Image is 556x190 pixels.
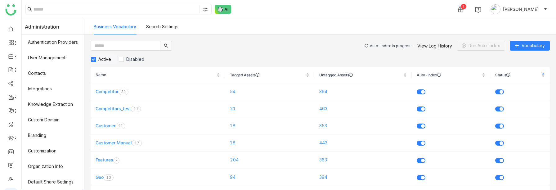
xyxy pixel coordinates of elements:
[22,112,84,128] a: Custom Domain
[225,169,314,186] td: 94
[118,123,120,129] p: 2
[94,24,136,29] a: Business Vocabulary
[475,7,481,13] img: help.svg
[225,100,314,117] td: 21
[146,24,178,29] a: Search Settings
[96,157,113,162] a: Features
[461,4,466,9] div: 1
[22,174,84,190] a: Default Share Settings
[314,83,412,100] td: 364
[136,106,138,112] p: 1
[119,89,128,95] nz-badge-sup: 31
[417,73,481,77] span: Auto-Index
[230,73,304,77] span: Tagged Assets
[113,157,119,164] nz-badge-sup: 7
[115,123,125,129] nz-badge-sup: 21
[314,134,412,152] td: 443
[134,140,137,146] p: 1
[522,42,545,49] span: Vocabulary
[124,57,147,62] span: Disabled
[22,143,84,159] a: Customization
[417,43,452,48] a: View Log History
[314,117,412,134] td: 353
[5,4,16,16] img: logo
[314,100,412,117] td: 463
[215,5,231,14] img: ask-buddy-normal.svg
[495,73,540,77] span: Status
[22,128,84,143] a: Branding
[22,81,84,97] a: Integrations
[123,89,126,95] p: 1
[22,97,84,112] a: Knowledge Extraction
[22,34,84,50] a: Authentication Providers
[22,50,84,66] a: User Management
[203,7,208,12] img: search-type.svg
[96,57,114,62] span: Active
[225,134,314,152] td: 18
[120,123,123,129] p: 1
[457,41,505,51] button: Run Auto-Index
[132,140,142,146] nz-badge-sup: 17
[96,106,131,111] a: Competitors_test
[25,19,59,34] span: Administration
[22,66,84,81] a: Contacts
[137,140,139,146] p: 7
[503,6,539,13] span: [PERSON_NAME]
[225,152,314,169] td: 204
[133,106,136,112] p: 1
[314,152,412,169] td: 363
[96,174,104,180] a: Geo
[115,157,118,164] p: 7
[319,73,402,77] span: Untagged Assets
[510,41,550,51] button: Vocabulary
[104,174,114,181] nz-badge-sup: 10
[109,174,111,181] p: 0
[314,169,412,186] td: 394
[225,83,314,100] td: 54
[225,117,314,134] td: 18
[106,174,109,181] p: 1
[96,140,132,145] a: Customer Manual
[96,89,119,94] a: Competitor
[131,106,141,112] nz-badge-sup: 11
[370,43,413,48] div: Auto-Index in progress
[489,4,549,14] button: [PERSON_NAME]
[22,159,84,174] a: Organization Info
[96,123,115,128] a: Customer
[491,4,500,14] img: avatar
[121,89,123,95] p: 3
